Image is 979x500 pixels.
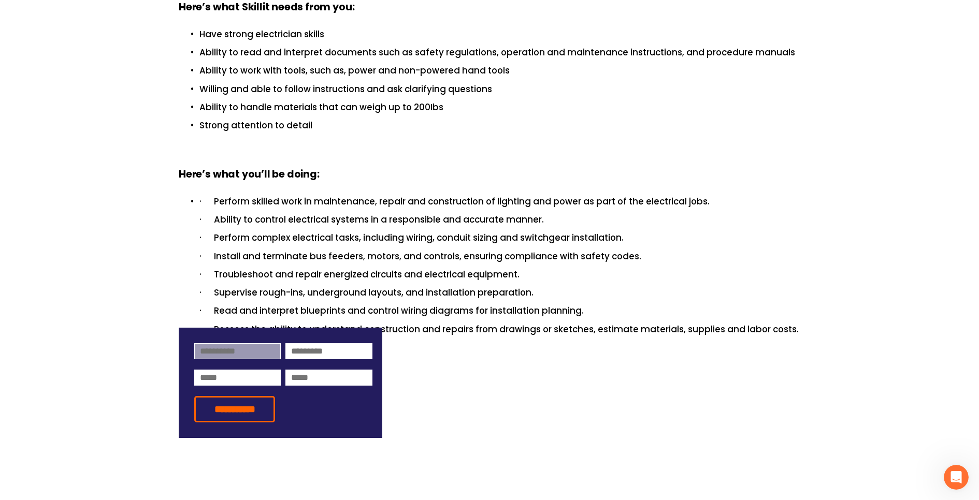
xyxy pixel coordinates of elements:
[179,167,320,184] strong: Here’s what you’ll be doing:
[199,268,800,282] p: · Troubleshoot and repair energized circuits and electrical equipment.
[199,100,800,114] p: Ability to handle materials that can weigh up to 200Ibs
[199,304,800,318] p: · Read and interpret blueprints and control wiring diagrams for installation planning.
[199,213,800,227] p: · Ability to control electrical systems in a responsible and accurate manner.
[199,322,800,336] p: · Possess the ability to understand construction and repairs from drawings or sketches, estimate ...
[199,82,800,96] p: Willing and able to follow instructions and ask clarifying questions
[944,465,969,490] iframe: Intercom live chat
[199,195,800,209] p: · Perform skilled work in maintenance, repair and construction of lighting and power as part of t...
[199,286,800,300] p: · Supervise rough-ins, underground layouts, and installation preparation.
[199,231,800,245] p: · Perform complex electrical tasks, including wiring, conduit sizing and switchgear installation.
[199,64,800,78] p: Ability to work with tools, such as, power and non-powered hand tools
[199,46,800,60] p: Ability to read and interpret documents such as safety regulations, operation and maintenance ins...
[199,249,800,263] p: · Install and terminate bus feeders, motors, and controls, ensuring compliance with safety codes.
[199,27,800,41] p: Have strong electrician skills
[199,119,800,133] p: Strong attention to detail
